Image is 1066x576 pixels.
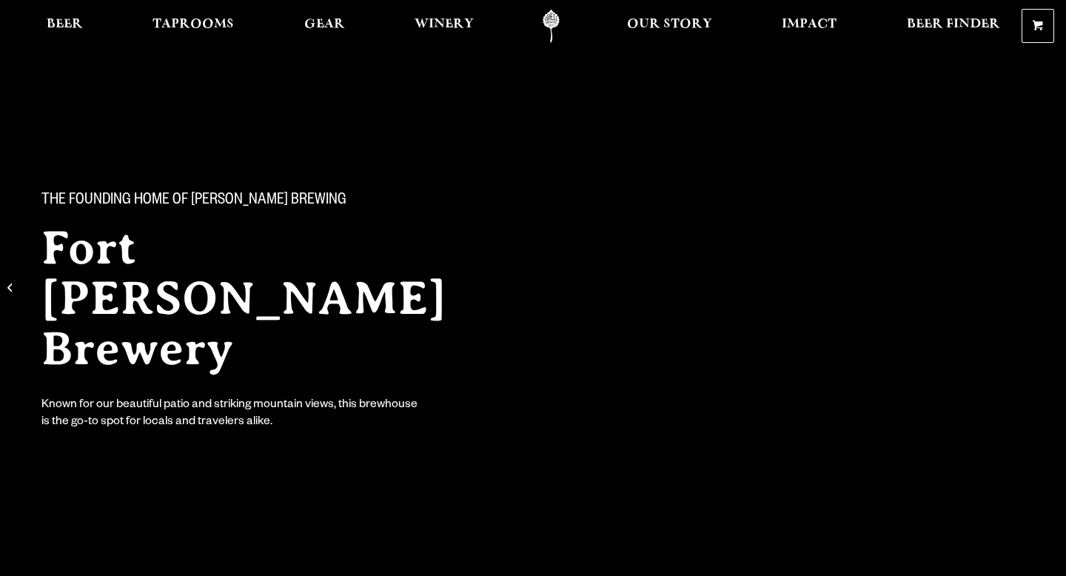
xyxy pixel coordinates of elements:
span: Winery [415,19,474,30]
span: Beer Finder [907,19,1000,30]
span: The Founding Home of [PERSON_NAME] Brewing [41,192,346,211]
a: Beer Finder [897,10,1010,43]
div: Known for our beautiful patio and striking mountain views, this brewhouse is the go-to spot for l... [41,398,420,432]
a: Winery [405,10,483,43]
a: Beer [37,10,93,43]
span: Taprooms [152,19,234,30]
span: Our Story [627,19,712,30]
span: Gear [304,19,345,30]
a: Our Story [617,10,722,43]
span: Beer [47,19,83,30]
a: Gear [295,10,355,43]
h2: Fort [PERSON_NAME] Brewery [41,223,503,374]
span: Impact [782,19,837,30]
a: Taprooms [143,10,244,43]
a: Odell Home [523,10,579,43]
a: Impact [772,10,846,43]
